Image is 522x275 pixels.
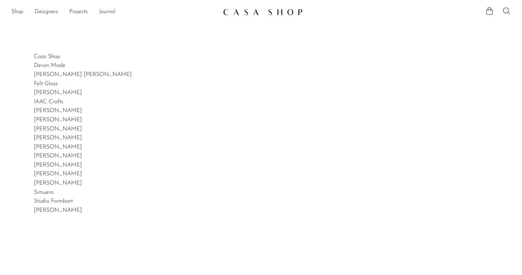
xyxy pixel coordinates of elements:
a: Casa Shop [34,54,60,59]
a: Shop [11,7,23,17]
a: Designers [35,7,58,17]
a: [PERSON_NAME] [34,207,82,213]
a: [PERSON_NAME] [34,117,82,123]
a: IAAC Crafts [34,99,63,105]
a: [PERSON_NAME] [34,90,82,95]
a: [PERSON_NAME] [34,108,82,113]
a: Devon Made [34,63,65,68]
nav: Desktop navigation [11,6,217,18]
a: Simuero [34,189,53,195]
ul: NEW HEADER MENU [11,6,217,18]
a: [PERSON_NAME] [34,180,82,186]
a: [PERSON_NAME] [34,135,82,141]
a: Projects [69,7,88,17]
a: [PERSON_NAME] [PERSON_NAME] [34,72,132,77]
a: [PERSON_NAME] [34,171,82,177]
a: [PERSON_NAME] [34,126,82,132]
a: Studio Formbart [34,198,73,204]
a: Journal [99,7,116,17]
a: [PERSON_NAME] [34,144,82,150]
a: [PERSON_NAME] [34,162,82,168]
a: [PERSON_NAME] [34,153,82,159]
a: Felt Glass [34,81,58,87]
